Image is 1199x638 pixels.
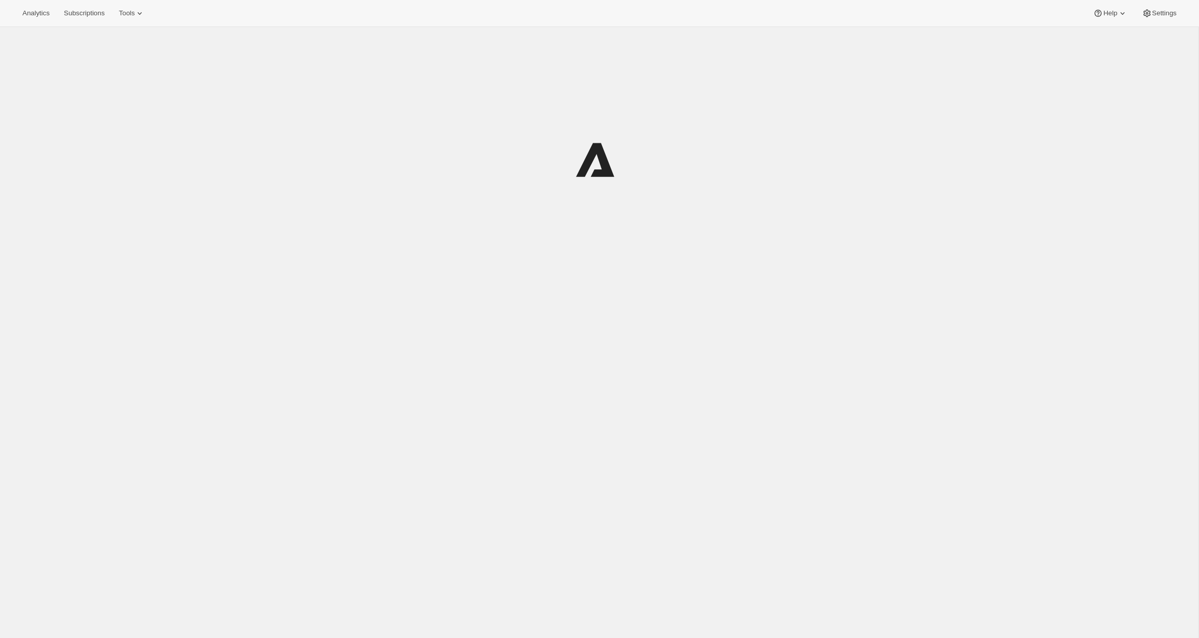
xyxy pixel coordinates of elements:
button: Settings [1136,6,1183,20]
span: Subscriptions [64,9,105,17]
button: Help [1087,6,1133,20]
span: Analytics [22,9,49,17]
button: Tools [113,6,151,20]
span: Help [1103,9,1117,17]
button: Subscriptions [58,6,111,20]
span: Tools [119,9,135,17]
button: Analytics [16,6,56,20]
span: Settings [1152,9,1177,17]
